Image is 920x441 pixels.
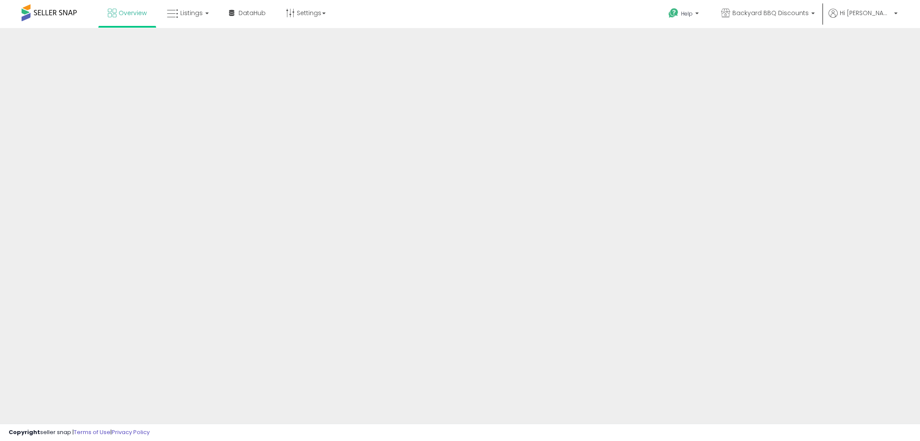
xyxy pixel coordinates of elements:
[180,9,203,17] span: Listings
[829,9,898,28] a: Hi [PERSON_NAME]
[840,9,892,17] span: Hi [PERSON_NAME]
[662,1,707,28] a: Help
[668,8,679,19] i: Get Help
[239,9,266,17] span: DataHub
[119,9,147,17] span: Overview
[681,10,693,17] span: Help
[732,9,809,17] span: Backyard BBQ Discounts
